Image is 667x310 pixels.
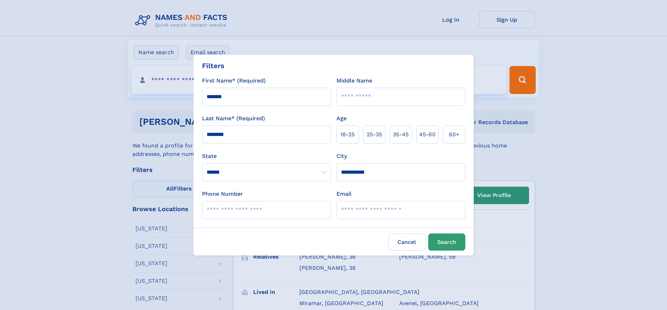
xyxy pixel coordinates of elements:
label: Phone Number [202,190,243,198]
span: 60+ [449,130,459,139]
div: Filters [202,60,224,71]
label: Last Name* (Required) [202,114,265,123]
span: 25‑35 [367,130,382,139]
span: 18‑25 [340,130,355,139]
span: 35‑45 [393,130,409,139]
button: Search [428,233,465,251]
label: Age [336,114,347,123]
span: 45‑60 [419,130,436,139]
label: City [336,152,347,160]
label: Email [336,190,352,198]
label: State [202,152,331,160]
label: First Name* (Required) [202,77,266,85]
label: Middle Name [336,77,372,85]
label: Cancel [388,233,425,251]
